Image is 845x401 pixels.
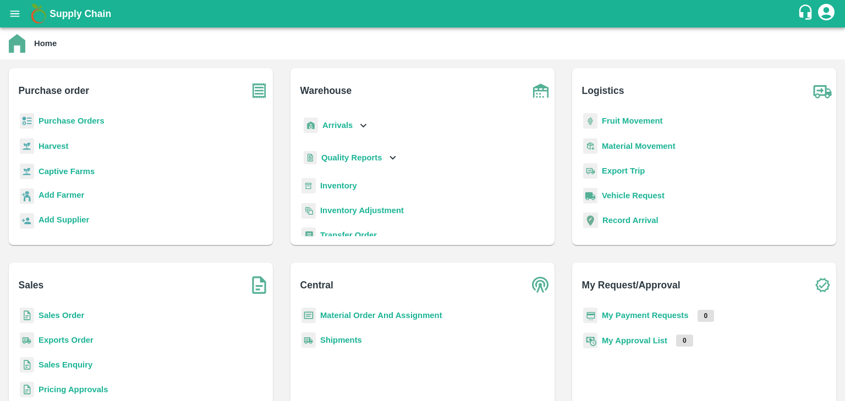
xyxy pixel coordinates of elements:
[320,336,362,344] a: Shipments
[582,83,624,98] b: Logistics
[582,277,681,293] b: My Request/Approval
[602,336,667,345] a: My Approval List
[809,271,836,299] img: check
[602,191,665,200] a: Vehicle Request
[39,215,89,224] b: Add Supplier
[301,308,316,324] img: centralMaterial
[602,116,663,125] a: Fruit Movement
[676,335,693,347] p: 0
[20,382,34,398] img: sales
[320,231,377,240] a: Transfer Order
[20,332,34,348] img: shipments
[300,83,352,98] b: Warehouse
[20,188,34,204] img: farmer
[20,357,34,373] img: sales
[301,203,316,219] img: inventory
[39,167,95,176] a: Captive Farms
[304,118,318,133] img: whArrival
[301,147,399,169] div: Quality Reports
[39,336,94,344] a: Exports Order
[9,34,25,53] img: home
[583,188,597,204] img: vehicle
[698,310,715,322] p: 0
[816,2,836,25] div: account of current user
[50,8,111,19] b: Supply Chain
[809,77,836,104] img: truck
[39,142,68,151] a: Harvest
[20,113,34,129] img: reciept
[527,271,555,299] img: central
[301,113,370,138] div: Arrivals
[602,142,676,151] a: Material Movement
[583,308,597,324] img: payment
[39,311,84,320] a: Sales Order
[50,6,797,21] a: Supply Chain
[301,227,316,243] img: whTransfer
[583,113,597,129] img: fruit
[39,116,105,125] a: Purchase Orders
[527,77,555,104] img: warehouse
[583,213,598,228] img: recordArrival
[20,308,34,324] img: sales
[583,332,597,349] img: approval
[20,138,34,154] img: harvest
[34,39,57,48] b: Home
[301,178,316,194] img: whInventory
[2,1,28,26] button: open drawer
[320,181,357,190] a: Inventory
[39,214,89,229] a: Add Supplier
[300,277,333,293] b: Central
[602,166,645,175] a: Export Trip
[583,138,597,154] img: material
[20,163,34,180] img: harvest
[322,121,353,130] b: Arrivals
[304,151,317,165] img: qualityReport
[28,3,50,25] img: logo
[39,191,84,199] b: Add Farmer
[245,271,273,299] img: soSales
[39,385,108,394] a: Pricing Approvals
[602,216,659,225] a: Record Arrival
[320,206,404,215] a: Inventory Adjustment
[320,311,442,320] a: Material Order And Assignment
[321,153,382,162] b: Quality Reports
[19,83,89,98] b: Purchase order
[19,277,44,293] b: Sales
[583,163,597,179] img: delivery
[301,332,316,348] img: shipments
[602,311,689,320] a: My Payment Requests
[797,4,816,24] div: customer-support
[245,77,273,104] img: purchase
[20,213,34,229] img: supplier
[39,360,92,369] a: Sales Enquiry
[39,189,84,204] a: Add Farmer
